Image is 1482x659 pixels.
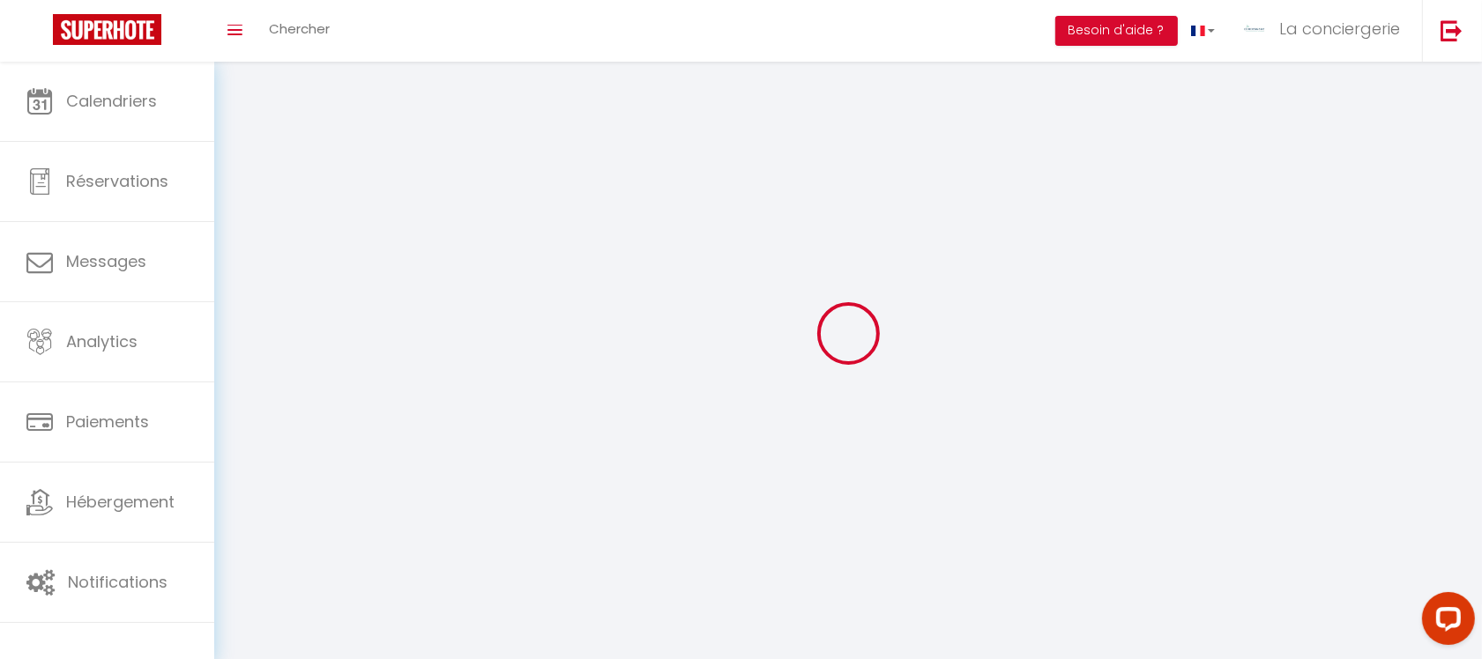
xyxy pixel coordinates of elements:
span: Messages [66,250,146,272]
span: Réservations [66,170,168,192]
img: Super Booking [53,14,161,45]
span: Calendriers [66,90,157,112]
span: La conciergerie [1279,18,1400,40]
span: Paiements [66,411,149,433]
iframe: LiveChat chat widget [1408,585,1482,659]
span: Analytics [66,330,138,352]
span: Chercher [269,19,330,38]
button: Besoin d'aide ? [1055,16,1178,46]
span: Notifications [68,571,168,593]
img: ... [1241,16,1268,42]
img: logout [1441,19,1463,41]
span: Hébergement [66,491,175,513]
